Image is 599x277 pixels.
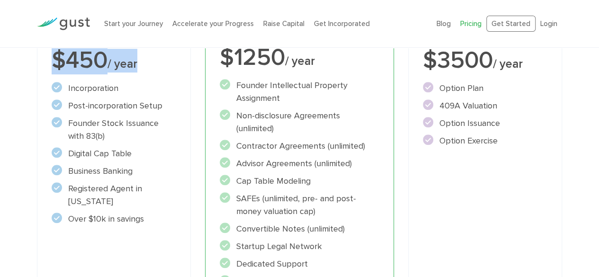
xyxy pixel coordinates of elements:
[314,19,370,28] a: Get Incorporated
[285,54,315,68] span: / year
[220,157,379,170] li: Advisor Agreements (unlimited)
[423,99,547,112] li: 409A Valuation
[220,109,379,135] li: Non-disclosure Agreements (unlimited)
[220,223,379,235] li: Convertible Notes (unlimited)
[172,19,254,28] a: Accelerate your Progress
[220,258,379,270] li: Dedicated Support
[493,57,523,71] span: / year
[540,19,557,28] a: Login
[437,19,451,28] a: Blog
[37,18,90,30] img: Gust Logo
[52,117,176,143] li: Founder Stock Issuance with 83(b)
[104,19,163,28] a: Start your Journey
[220,240,379,253] li: Startup Legal Network
[52,147,176,160] li: Digital Cap Table
[220,79,379,105] li: Founder Intellectual Property Assignment
[52,165,176,178] li: Business Banking
[263,19,304,28] a: Raise Capital
[220,140,379,152] li: Contractor Agreements (unlimited)
[220,46,379,70] div: $1250
[423,49,547,72] div: $3500
[423,134,547,147] li: Option Exercise
[52,99,176,112] li: Post-incorporation Setup
[52,182,176,208] li: Registered Agent in [US_STATE]
[52,82,176,95] li: Incorporation
[460,19,482,28] a: Pricing
[486,16,536,32] a: Get Started
[52,213,176,225] li: Over $10k in savings
[107,57,137,71] span: / year
[52,49,176,72] div: $450
[220,175,379,188] li: Cap Table Modeling
[220,192,379,218] li: SAFEs (unlimited, pre- and post-money valuation cap)
[423,117,547,130] li: Option Issuance
[423,82,547,95] li: Option Plan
